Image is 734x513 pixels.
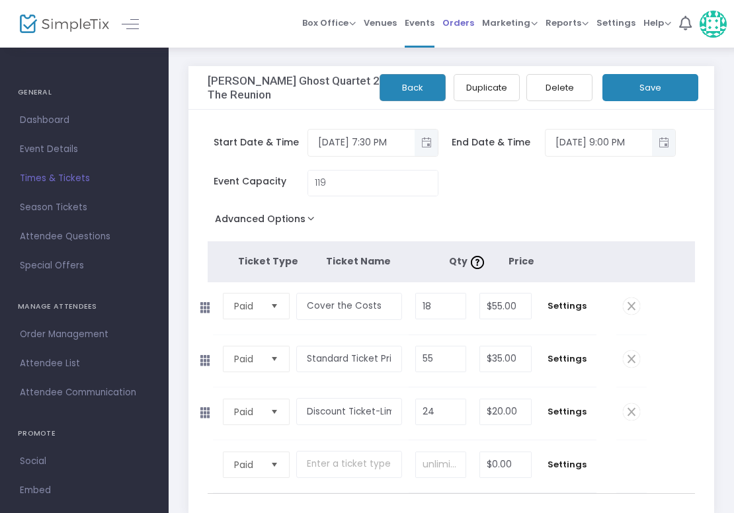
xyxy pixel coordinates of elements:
[265,452,284,477] button: Select
[20,141,149,158] span: Event Details
[454,74,520,101] button: Duplicate
[546,17,589,29] span: Reports
[449,255,487,268] span: Qty
[380,74,446,101] button: Back
[20,112,149,129] span: Dashboard
[480,452,531,477] input: Price
[18,294,151,320] h4: MANAGE ATTENDEES
[234,352,260,366] span: Paid
[208,74,415,101] h3: [PERSON_NAME] Ghost Quartet 2025 - The Reunion
[480,346,531,372] input: Price
[643,17,671,29] span: Help
[442,6,474,40] span: Orders
[296,346,401,373] input: Enter a ticket type name. e.g. General Admission
[545,352,590,366] span: Settings
[480,399,531,424] input: Price
[20,355,149,372] span: Attendee List
[652,130,675,156] button: Toggle popup
[20,453,149,470] span: Social
[416,452,466,477] input: unlimited
[20,482,149,499] span: Embed
[302,17,356,29] span: Box Office
[296,451,401,478] input: Enter a ticket type name. e.g. General Admission
[18,79,151,106] h4: GENERAL
[415,130,438,156] button: Toggle popup
[296,293,401,320] input: Enter a ticket type name. e.g. General Admission
[18,420,151,447] h4: PROMOTE
[265,294,284,319] button: Select
[20,228,149,245] span: Attendee Questions
[545,405,590,418] span: Settings
[214,175,307,188] span: Event Capacity
[308,132,415,153] input: Select date & time
[602,74,698,101] button: Save
[265,399,284,424] button: Select
[20,199,149,216] span: Season Tickets
[234,299,260,313] span: Paid
[20,384,149,401] span: Attendee Communication
[238,255,298,268] span: Ticket Type
[546,132,652,153] input: Select date & time
[20,257,149,274] span: Special Offers
[296,398,401,425] input: Enter a ticket type name. e.g. General Admission
[526,74,592,101] button: Delete
[326,255,391,268] span: Ticket Name
[482,17,538,29] span: Marketing
[405,6,434,40] span: Events
[20,170,149,187] span: Times & Tickets
[509,255,534,268] span: Price
[480,294,531,319] input: Price
[364,6,397,40] span: Venues
[208,210,327,233] button: Advanced Options
[471,256,484,269] img: question-mark
[234,405,260,418] span: Paid
[545,299,590,313] span: Settings
[265,346,284,372] button: Select
[20,326,149,343] span: Order Management
[452,136,546,149] span: End Date & Time
[596,6,635,40] span: Settings
[234,458,260,471] span: Paid
[545,458,590,471] span: Settings
[214,136,307,149] span: Start Date & Time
